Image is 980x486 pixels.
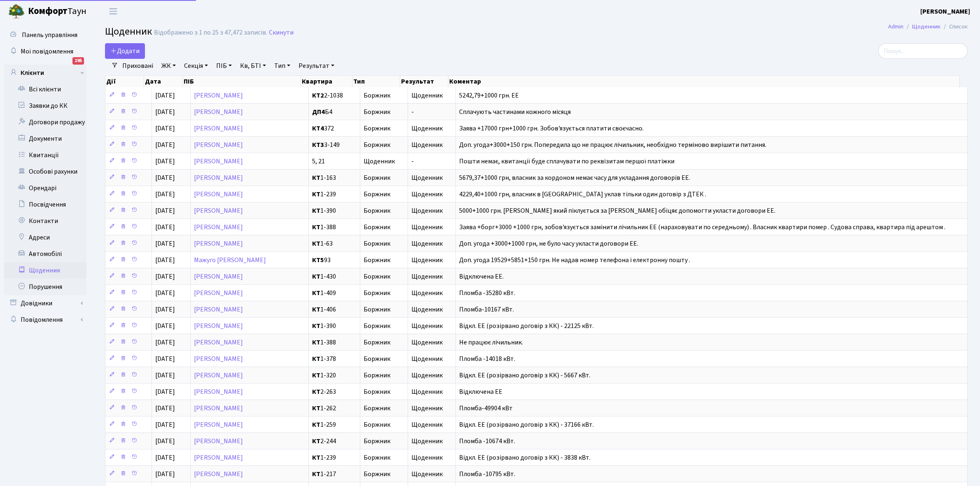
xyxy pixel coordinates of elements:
[144,76,183,87] th: Дата
[155,371,175,380] span: [DATE]
[411,92,452,99] span: Щоденник
[158,59,179,73] a: ЖК
[110,47,140,56] span: Додати
[352,76,400,87] th: Тип
[312,323,356,329] span: 1-390
[312,453,320,462] b: КТ
[181,59,211,73] a: Секція
[105,43,145,59] a: Додати
[154,29,267,37] div: Відображено з 1 по 25 з 47,472 записів.
[364,372,404,379] span: Боржник
[312,288,320,298] b: КТ
[183,76,301,87] th: ПІБ
[8,3,25,20] img: logo.png
[28,5,86,19] span: Таун
[194,387,243,396] a: [PERSON_NAME]
[912,22,940,31] a: Щоденник
[411,405,452,412] span: Щоденник
[411,323,452,329] span: Щоденник
[312,239,320,248] b: КТ
[194,420,243,429] a: [PERSON_NAME]
[411,454,452,461] span: Щоденник
[119,59,156,73] a: Приховані
[411,471,452,477] span: Щоденник
[155,91,175,100] span: [DATE]
[364,191,404,198] span: Боржник
[312,321,320,330] b: КТ
[155,437,175,446] span: [DATE]
[194,256,266,265] a: Мажуго [PERSON_NAME]
[4,229,86,246] a: Адреси
[876,18,980,35] nav: breadcrumb
[4,295,86,312] a: Довідники
[194,354,243,363] a: [PERSON_NAME]
[155,107,175,116] span: [DATE]
[411,158,452,165] span: -
[312,339,356,346] span: 1-388
[194,190,243,199] a: [PERSON_NAME]
[312,437,320,446] b: КТ
[4,65,86,81] a: Клієнти
[312,158,356,165] span: 5, 21
[72,57,84,65] div: 195
[459,223,945,232] span: Заява +борг+3000 +1000 грн, зобов'язується замінити лічильник ЕЕ (нараховувати по середньому) . В...
[459,354,515,363] span: Пломба -14018 кВт.
[364,438,404,444] span: Боржник
[459,124,644,133] span: Заява +17000 грн+1000 грн. Зобов'язується платити своєчасно.
[22,30,77,40] span: Панель управління
[411,388,452,395] span: Щоденник
[312,257,356,263] span: 93
[103,5,124,18] button: Переключити навігацію
[194,272,243,281] a: [PERSON_NAME]
[194,470,243,479] a: [PERSON_NAME]
[411,125,452,132] span: Щоденник
[155,239,175,248] span: [DATE]
[312,356,356,362] span: 1-378
[312,371,320,380] b: КТ
[459,256,690,265] span: Доп. угода 19529+5851+150 грн. Не надав номер телефона і електронну пошту .
[459,470,515,479] span: Пломба -10795 кВт.
[4,27,86,43] a: Панель управління
[4,196,86,213] a: Посвідчення
[878,43,968,59] input: Пошук...
[459,371,590,380] span: Відкл. ЕЕ (розірвано договір з КК) - 5667 кВт.
[312,92,356,99] span: 2-1038
[4,147,86,163] a: Квитанції
[155,305,175,314] span: [DATE]
[155,404,175,413] span: [DATE]
[312,256,324,265] b: КТ5
[411,191,452,198] span: Щоденник
[459,157,674,166] span: Пошти немає, квитанції буде сплачувати по реквізитам першої платіжки
[194,288,243,298] a: [PERSON_NAME]
[312,91,324,100] b: КТ2
[4,130,86,147] a: Документи
[312,107,325,116] b: ДП4
[312,223,320,232] b: КТ
[459,206,775,215] span: 5000+1000 грн. [PERSON_NAME] який піклується за [PERSON_NAME] обіцяє допомогти укласти договори ЕЕ.
[213,59,235,73] a: ПІБ
[312,290,356,296] span: 1-409
[411,257,452,263] span: Щоденник
[4,43,86,60] a: Мої повідомлення195
[312,272,320,281] b: КТ
[459,321,594,330] span: Відкл. ЕЕ (розірвано договір з КК) - 22125 кВт.
[940,22,968,31] li: Список
[155,288,175,298] span: [DATE]
[312,420,320,429] b: КТ
[411,142,452,148] span: Щоденник
[4,180,86,196] a: Орендарі
[459,91,519,100] span: 5242,79+1000 грн. ЕЕ
[459,140,766,149] span: Доп. угода+3000+150 грн. Попередила що не працює лічильник, необхідно терміново вирішити питання.
[155,223,175,232] span: [DATE]
[312,438,356,444] span: 2-244
[364,323,404,329] span: Боржник
[364,306,404,313] span: Боржник
[194,338,243,347] a: [PERSON_NAME]
[194,206,243,215] a: [PERSON_NAME]
[194,173,243,182] a: [PERSON_NAME]
[411,174,452,181] span: Щоденник
[4,246,86,262] a: Автомобілі
[194,437,243,446] a: [PERSON_NAME]
[312,405,356,412] span: 1-262
[312,140,324,149] b: КТ3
